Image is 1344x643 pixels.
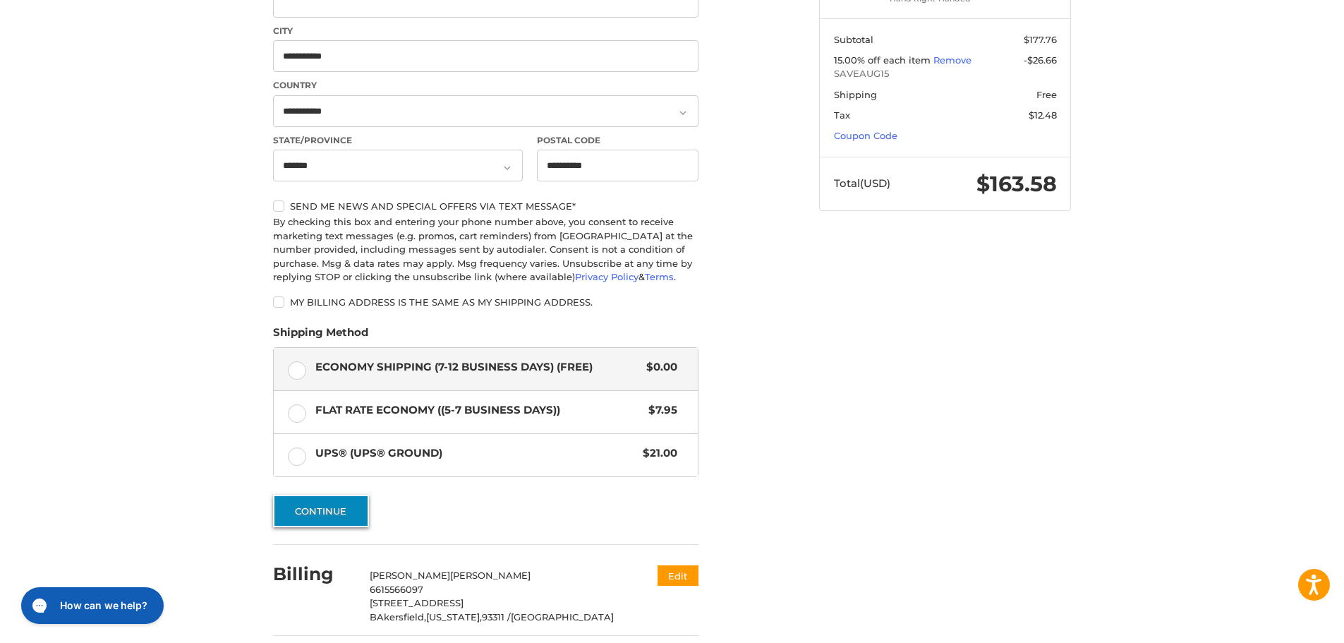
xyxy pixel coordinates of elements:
[370,570,450,581] span: [PERSON_NAME]
[834,109,850,121] span: Tax
[1036,89,1057,100] span: Free
[273,325,368,347] legend: Shipping Method
[1024,54,1057,66] span: -$26.66
[450,570,531,581] span: [PERSON_NAME]
[933,54,971,66] a: Remove
[1024,34,1057,45] span: $177.76
[370,611,426,623] span: BAkersfield,
[315,359,640,375] span: Economy Shipping (7-12 Business Days) (Free)
[482,611,511,623] span: 93311 /
[658,565,698,586] button: Edit
[636,445,677,462] span: $21.00
[834,130,897,141] a: Coupon Code
[834,54,933,66] span: 15.00% off each item
[273,495,369,527] button: Continue
[537,134,699,147] label: Postal Code
[976,171,1057,197] span: $163.58
[14,582,168,629] iframe: Gorgias live chat messenger
[1029,109,1057,121] span: $12.48
[834,176,890,190] span: Total (USD)
[273,215,698,284] div: By checking this box and entering your phone number above, you consent to receive marketing text ...
[273,134,523,147] label: State/Province
[370,584,423,595] span: 6615566097
[273,563,356,585] h2: Billing
[273,296,698,308] label: My billing address is the same as my shipping address.
[315,402,642,419] span: Flat Rate Economy ((5-7 Business Days))
[315,445,636,462] span: UPS® (UPS® Ground)
[575,271,638,282] a: Privacy Policy
[273,79,698,92] label: Country
[1228,605,1344,643] iframe: Google Customer Reviews
[639,359,677,375] span: $0.00
[641,402,677,419] span: $7.95
[426,611,482,623] span: [US_STATE],
[834,89,877,100] span: Shipping
[370,597,464,608] span: [STREET_ADDRESS]
[273,200,698,212] label: Send me news and special offers via text message*
[511,611,614,623] span: [GEOGRAPHIC_DATA]
[273,25,698,37] label: City
[645,271,674,282] a: Terms
[834,67,1057,81] span: SAVEAUG15
[834,34,873,45] span: Subtotal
